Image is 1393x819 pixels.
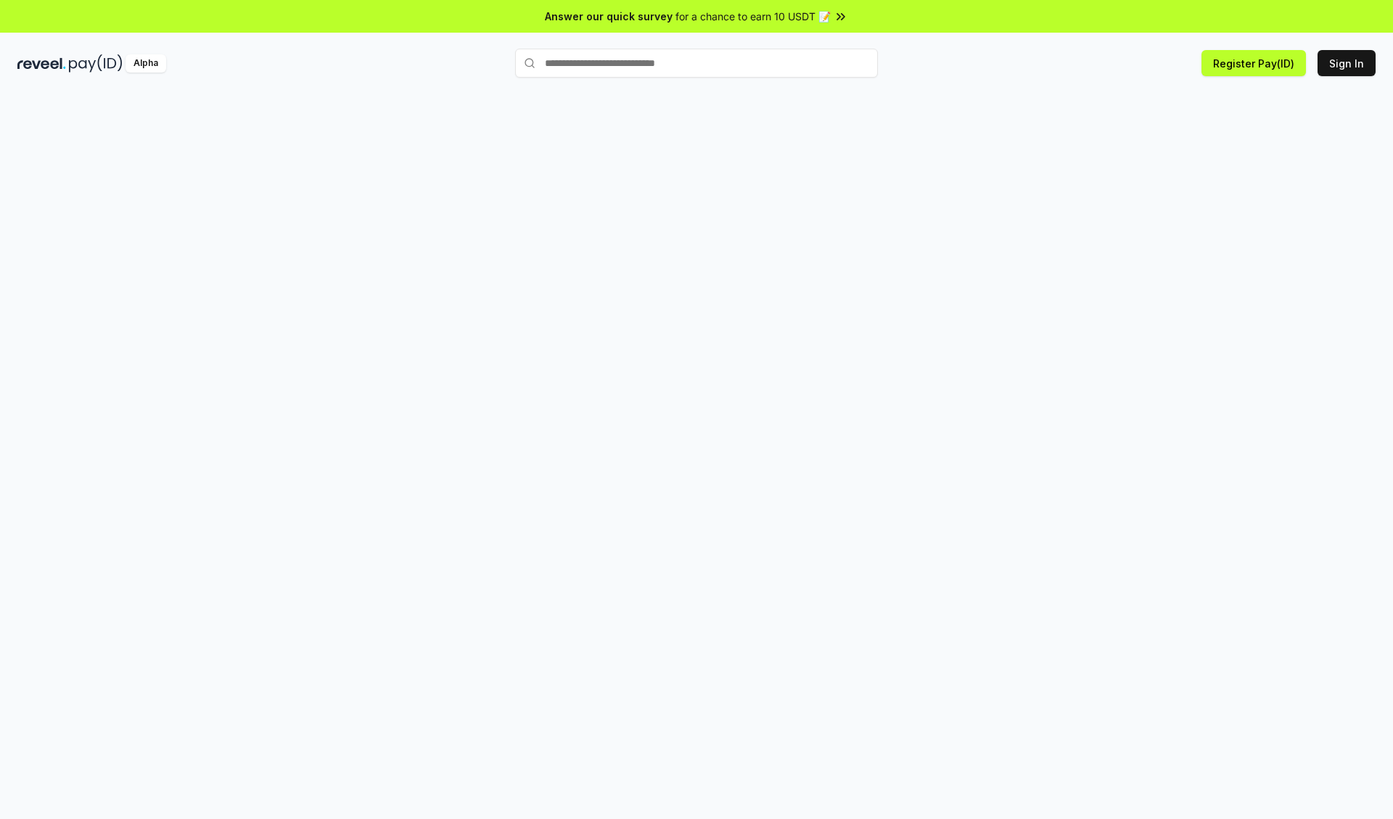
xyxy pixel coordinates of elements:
button: Register Pay(ID) [1201,50,1306,76]
button: Sign In [1318,50,1376,76]
span: Answer our quick survey [545,9,673,24]
span: for a chance to earn 10 USDT 📝 [675,9,831,24]
img: pay_id [69,54,123,73]
img: reveel_dark [17,54,66,73]
div: Alpha [126,54,166,73]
